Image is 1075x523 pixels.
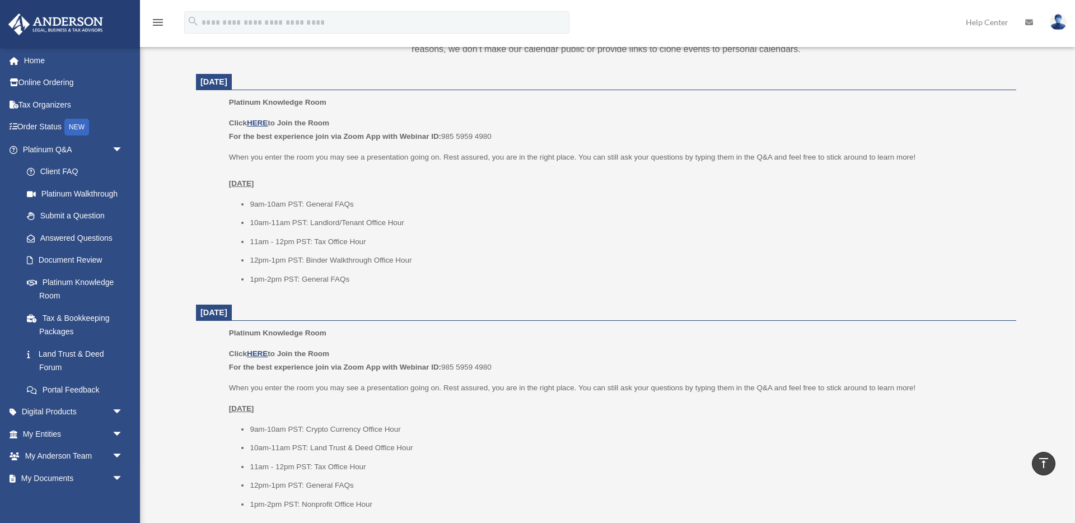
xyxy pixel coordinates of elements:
li: 1pm-2pm PST: General FAQs [250,273,1008,286]
u: [DATE] [229,179,254,188]
li: 12pm-1pm PST: Binder Walkthrough Office Hour [250,254,1008,267]
p: 985 5959 4980 [229,116,1008,143]
a: HERE [247,119,268,127]
a: My Documentsarrow_drop_down [8,467,140,489]
u: [DATE] [229,404,254,413]
a: Order StatusNEW [8,116,140,139]
li: 11am - 12pm PST: Tax Office Hour [250,235,1008,249]
a: Land Trust & Deed Forum [16,343,140,379]
li: 10am-11am PST: Land Trust & Deed Office Hour [250,441,1008,455]
li: 10am-11am PST: Landlord/Tenant Office Hour [250,216,1008,230]
div: NEW [64,119,89,136]
img: User Pic [1050,14,1067,30]
a: Digital Productsarrow_drop_down [8,401,140,423]
a: menu [151,20,165,29]
i: vertical_align_top [1037,456,1050,470]
span: Platinum Knowledge Room [229,98,326,106]
b: For the best experience join via Zoom App with Webinar ID: [229,363,441,371]
li: 12pm-1pm PST: General FAQs [250,479,1008,492]
li: 9am-10am PST: General FAQs [250,198,1008,211]
i: menu [151,16,165,29]
span: arrow_drop_down [112,138,134,161]
a: Online Ordering [8,72,140,94]
span: [DATE] [200,77,227,86]
b: For the best experience join via Zoom App with Webinar ID: [229,132,441,141]
a: Tax Organizers [8,94,140,116]
p: 985 5959 4980 [229,347,1008,373]
i: search [187,15,199,27]
span: arrow_drop_down [112,445,134,468]
p: When you enter the room you may see a presentation going on. Rest assured, you are in the right p... [229,151,1008,190]
a: Portal Feedback [16,379,140,401]
a: Platinum Q&Aarrow_drop_down [8,138,140,161]
b: Click to Join the Room [229,349,329,358]
span: arrow_drop_down [112,423,134,446]
a: HERE [247,349,268,358]
a: My Entitiesarrow_drop_down [8,423,140,445]
a: Home [8,49,140,72]
a: Submit a Question [16,205,140,227]
a: Platinum Walkthrough [16,183,140,205]
li: 11am - 12pm PST: Tax Office Hour [250,460,1008,474]
li: 1pm-2pm PST: Nonprofit Office Hour [250,498,1008,511]
a: Answered Questions [16,227,140,249]
b: Click to Join the Room [229,119,329,127]
a: Client FAQ [16,161,140,183]
a: Platinum Knowledge Room [16,271,134,307]
a: Document Review [16,249,140,272]
img: Anderson Advisors Platinum Portal [5,13,106,35]
a: My Anderson Teamarrow_drop_down [8,445,140,468]
span: arrow_drop_down [112,401,134,424]
p: When you enter the room you may see a presentation going on. Rest assured, you are in the right p... [229,381,1008,395]
span: [DATE] [200,308,227,317]
a: vertical_align_top [1032,452,1055,475]
span: Platinum Knowledge Room [229,329,326,337]
li: 9am-10am PST: Crypto Currency Office Hour [250,423,1008,436]
a: Tax & Bookkeeping Packages [16,307,140,343]
span: arrow_drop_down [112,467,134,490]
